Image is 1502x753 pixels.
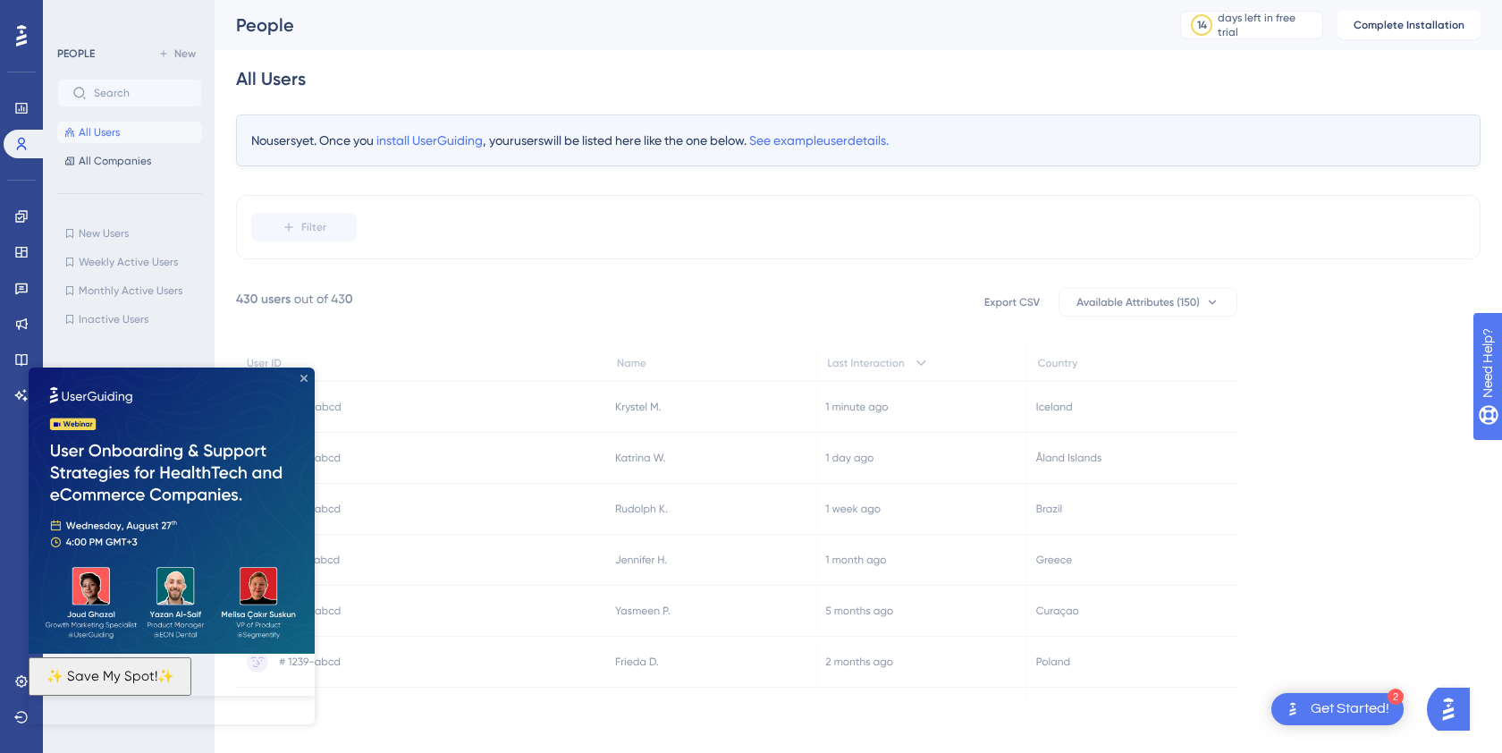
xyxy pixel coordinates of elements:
div: PEOPLE [57,47,95,61]
span: Monthly Active Users [79,283,182,298]
div: All Users [236,66,306,91]
button: Complete Installation [1337,11,1481,39]
span: New Users [79,226,129,241]
button: Filter [251,213,357,241]
span: All Users [79,125,120,140]
div: Open Get Started! checklist, remaining modules: 2 [1271,693,1404,725]
button: All Users [57,122,202,143]
span: Filter [301,220,326,234]
div: Get Started! [1311,699,1389,719]
span: Need Help? [42,4,112,26]
div: 2 [1388,689,1404,705]
button: Monthly Active Users [57,280,202,301]
div: 14 [1197,18,1207,32]
span: New [174,47,196,61]
span: Complete Installation [1354,18,1464,32]
div: Close Preview [272,7,279,14]
span: See example user details. [749,133,889,148]
button: New [152,43,202,64]
span: All Companies [79,154,151,168]
div: days left in free trial [1218,11,1317,39]
span: install UserGuiding [376,133,483,148]
span: Weekly Active Users [79,255,178,269]
div: No users yet. Once you , your users will be listed here like the one below. [236,114,1481,166]
div: People [236,13,1135,38]
button: New Users [57,223,202,244]
span: Inactive Users [79,312,148,326]
iframe: UserGuiding AI Assistant Launcher [1427,682,1481,736]
button: Inactive Users [57,309,202,330]
img: launcher-image-alternative-text [1282,698,1304,720]
input: Search [94,87,187,99]
button: All Companies [57,150,202,172]
button: Weekly Active Users [57,251,202,273]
